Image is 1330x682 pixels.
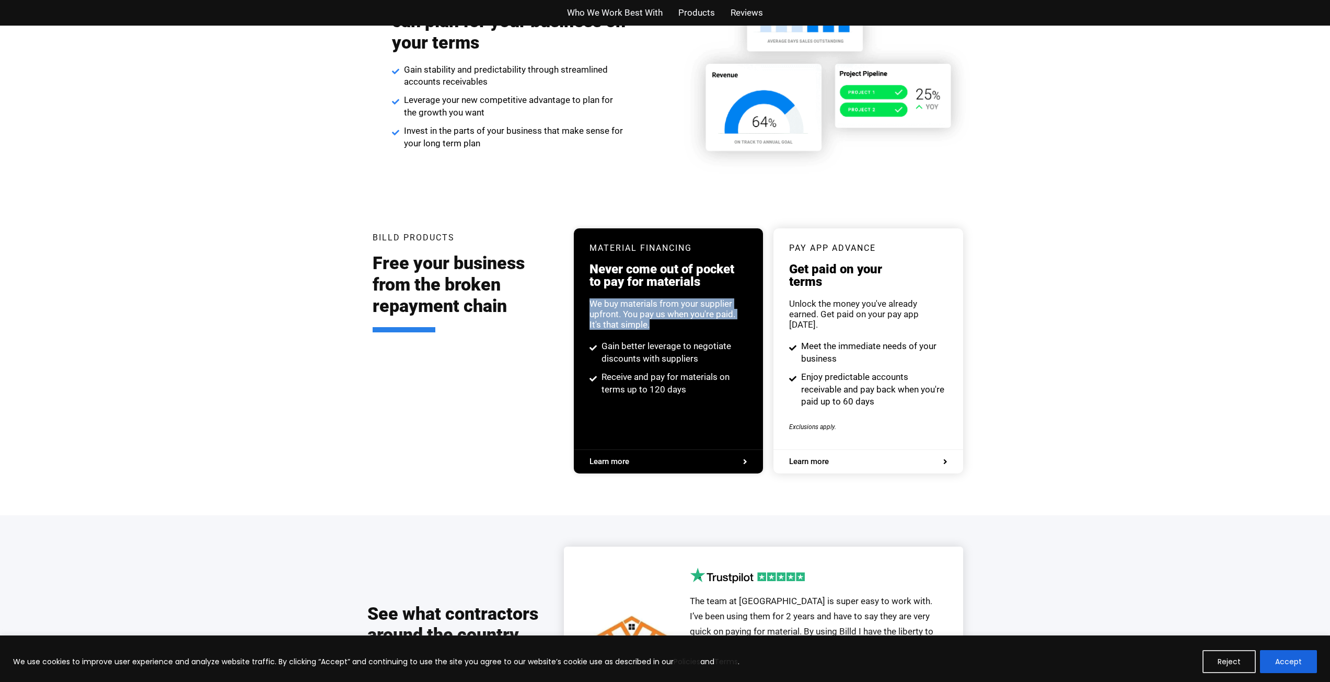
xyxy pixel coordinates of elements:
h3: pay app advance [789,244,947,252]
a: Learn more [589,458,747,466]
span: Exclusions apply. [789,423,836,431]
button: Accept [1260,650,1317,673]
h3: Never come out of pocket to pay for materials [589,263,747,288]
button: Reject [1202,650,1256,673]
span: Learn more [589,458,629,466]
span: Enjoy predictable accounts receivable and pay back when you're paid up to 60 days [799,371,947,408]
h3: Material Financing [589,244,747,252]
span: Receive and pay for materials on terms up to 120 days [599,371,748,396]
a: Terms [714,656,738,667]
a: Learn more [789,458,947,466]
span: Learn more [789,458,829,466]
a: Products [678,5,715,20]
div: Unlock the money you've already earned. Get paid on your pay app [DATE]. [789,298,947,330]
span: The team at [GEOGRAPHIC_DATA] is super easy to work with. I’ve been using them for 2 years and ha... [690,596,933,667]
span: Leverage your new competitive advantage to plan for the growth you want [401,94,628,119]
h3: Get paid on your terms [789,263,947,288]
div: We buy materials from your supplier upfront. You pay us when you're paid. It's that simple. [589,298,747,330]
span: Gain better leverage to negotiate discounts with suppliers [599,340,748,365]
a: Reviews [731,5,763,20]
span: Invest in the parts of your business that make sense for your long term plan [401,125,628,150]
span: Meet the immediate needs of your business [799,340,947,365]
p: We use cookies to improve user experience and analyze website traffic. By clicking “Accept” and c... [13,655,739,668]
h2: Free your business from the broken repayment chain [373,252,559,332]
a: Who We Work Best With [567,5,663,20]
span: Gain stability and predictability through streamlined accounts receivables [401,64,628,89]
a: Policies [674,656,700,667]
h3: Billd Products [373,234,455,242]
